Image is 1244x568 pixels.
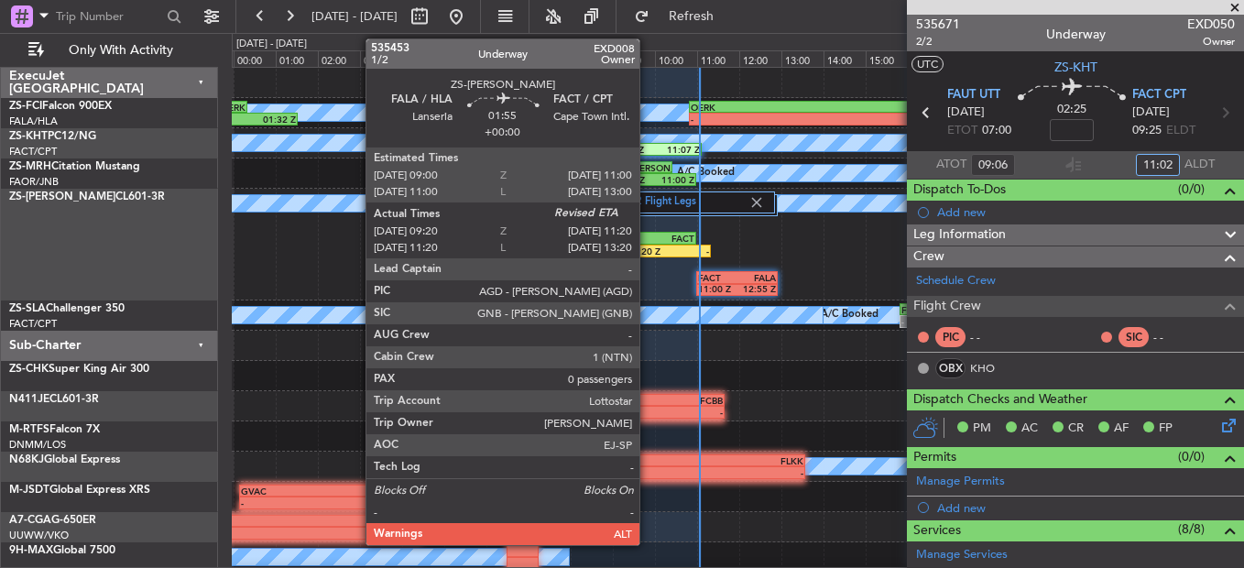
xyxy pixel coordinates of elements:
div: 13:00 [781,50,824,67]
div: - [522,437,564,448]
div: 12:00 [739,50,781,67]
span: 2/2 [916,34,960,49]
span: [DATE] [1132,104,1170,122]
div: - [241,497,417,508]
div: FACT [545,365,631,376]
a: Manage Permits [916,473,1005,491]
div: 07:00 [529,50,571,67]
img: gray-close.svg [748,194,765,211]
a: FACT/CPT [9,145,57,158]
a: 9H-MAXGlobal 7500 [9,545,115,556]
span: Only With Activity [48,44,193,57]
div: FALA [593,162,631,173]
a: N68KJGlobal Express [9,454,120,465]
div: - [901,316,935,327]
div: - [417,497,593,508]
div: - [545,377,631,388]
div: LFMN [522,425,564,436]
div: 03:00 [360,50,402,67]
a: DNMM/LOS [9,438,66,452]
div: Add new [937,500,1235,516]
span: 9H-MAX [9,545,53,556]
div: [PERSON_NAME] [631,162,670,173]
span: Crew [913,246,944,268]
div: 01:32 Z [196,114,296,125]
span: Owner [1187,34,1235,49]
a: FACT/CPT [9,317,57,331]
span: ALDT [1184,156,1215,174]
button: Refresh [626,2,736,31]
div: OBX [935,358,966,378]
span: Dispatch To-Dos [913,180,1006,201]
div: FLKK [600,455,804,466]
div: 04:00 [402,50,444,67]
a: A7-CGAG-650ER [9,515,96,526]
button: Only With Activity [20,36,199,65]
a: Manage Services [916,546,1008,564]
span: M-JSDT [9,485,49,496]
div: 05:00 [444,50,486,67]
a: FAOR/JNB [9,175,59,189]
span: 02:25 [1057,101,1086,119]
span: AF [1114,420,1129,438]
div: FALA [572,395,648,406]
div: 12:55 Z [737,283,775,294]
div: FALA [737,272,775,283]
a: ZS-[PERSON_NAME]CL601-3R [9,191,165,202]
span: M-RTFS [9,424,49,435]
span: Permits [913,447,956,468]
div: 01:00 [276,50,318,67]
div: 15:00 [866,50,908,67]
div: FLHN [459,365,545,376]
span: PM [973,420,991,438]
div: 08:00 [571,50,613,67]
div: Underway [1046,25,1106,44]
div: FACT [654,233,694,244]
div: 08:58 Z [612,174,653,185]
span: 07:00 [982,122,1011,140]
div: FAUT [522,132,577,143]
div: - [459,377,545,388]
div: FACT [577,132,632,143]
span: Leg Information [913,224,1006,246]
div: A/C Booked [821,301,878,329]
a: ZS-MRHCitation Mustang [9,161,140,172]
span: (8/8) [1178,519,1205,539]
div: WMSA [180,516,420,527]
span: ZS-[PERSON_NAME] [9,191,115,202]
a: ZS-KHTPC12/NG [9,131,96,142]
div: 10:00 [655,50,697,67]
div: 08:56 Z [611,144,655,155]
span: 535671 [916,15,960,34]
div: SIC [1119,327,1149,347]
div: - - [1153,329,1195,345]
span: Services [913,520,961,541]
div: - [851,114,1011,125]
span: 09:25 [1132,122,1162,140]
span: ZS-CHK [9,364,49,375]
div: PIC [935,327,966,347]
a: N411JECL601-3R [9,394,99,405]
div: 02:00 [318,50,360,67]
div: 11:00 [697,50,739,67]
a: KHO [970,360,1011,377]
a: Schedule Crew [916,272,996,290]
div: - [180,528,420,539]
span: ZS-FCI [9,101,42,112]
input: --:-- [1136,154,1180,176]
div: 09:20 Z [627,246,668,257]
div: FACT [698,272,737,283]
div: 00:00 [234,50,276,67]
input: Trip Number [56,3,161,30]
div: 06:00 [486,50,529,67]
span: ZS-KHT [1054,58,1097,77]
a: M-RTFSFalcon 7X [9,424,100,435]
a: ZS-CHKSuper King Air 300 [9,364,149,375]
a: UUWW/VKO [9,529,69,542]
span: Refresh [653,10,730,23]
div: SBFZ [396,455,600,466]
div: FCBB [648,395,724,406]
div: EGGP [480,425,522,436]
div: GVAC [241,486,417,497]
span: N411JE [9,394,49,405]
